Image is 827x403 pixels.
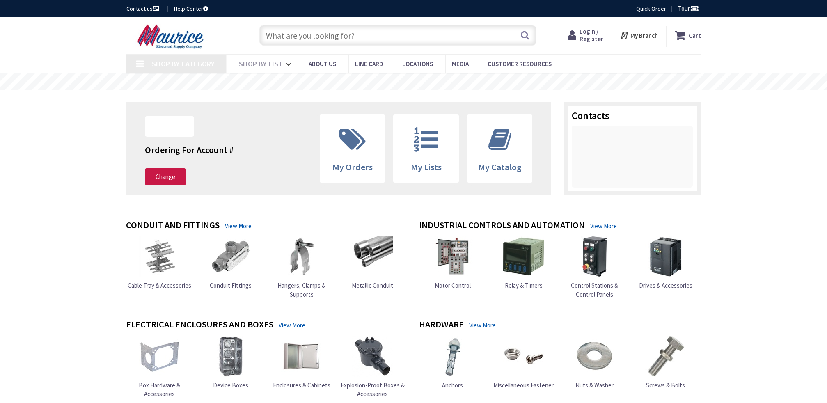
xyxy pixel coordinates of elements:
span: My Lists [411,161,442,173]
span: Hangers, Clamps & Supports [277,282,325,298]
a: Enclosures & Cabinets Enclosures & Cabinets [273,336,330,389]
span: Motor Control [435,282,471,289]
span: Enclosures & Cabinets [273,381,330,389]
img: Screws & Bolts [645,336,686,377]
img: Maurice Electrical Supply Company [126,24,217,49]
img: Nuts & Washer [574,336,615,377]
h4: Conduit and Fittings [126,220,220,232]
a: Hangers, Clamps & Supports Hangers, Clamps & Supports [268,236,335,299]
img: Motor Control [432,236,473,277]
div: My Branch [620,28,658,43]
img: Anchors [432,336,473,377]
span: My Catalog [478,161,522,173]
span: Conduit Fittings [210,282,252,289]
a: Cable Tray & Accessories Cable Tray & Accessories [128,236,191,290]
span: Metallic Conduit [352,282,393,289]
a: Control Stations & Control Panels Control Stations & Control Panels [561,236,628,299]
a: My Lists [394,115,458,182]
span: About us [309,60,336,68]
img: Device Boxes [210,336,251,377]
a: Metallic Conduit Metallic Conduit [352,236,393,290]
a: Box Hardware & Accessories Box Hardware & Accessories [126,336,193,398]
h4: Ordering For Account # [145,145,234,155]
a: Drives & Accessories Drives & Accessories [639,236,692,290]
a: Cart [675,28,701,43]
a: Help Center [174,5,208,13]
span: Control Stations & Control Panels [571,282,618,298]
img: Control Stations & Control Panels [574,236,615,277]
input: What are you looking for? [259,25,536,46]
a: View More [225,222,252,230]
img: Enclosures & Cabinets [281,336,322,377]
span: Line Card [355,60,383,68]
span: Box Hardware & Accessories [139,381,180,398]
span: Login / Register [580,27,603,43]
a: Login / Register [568,28,603,43]
a: View More [469,321,496,330]
span: My Orders [332,161,373,173]
img: Hangers, Clamps & Supports [281,236,322,277]
img: Conduit Fittings [210,236,251,277]
img: Drives & Accessories [645,236,686,277]
a: My Catalog [467,115,532,182]
a: Conduit Fittings Conduit Fittings [210,236,252,290]
img: Miscellaneous Fastener [503,336,544,377]
span: Shop By List [239,59,283,69]
h3: Contacts [572,110,693,121]
a: Nuts & Washer Nuts & Washer [574,336,615,389]
strong: My Branch [630,32,658,39]
span: Media [452,60,469,68]
a: My Orders [320,115,385,182]
a: Explosion-Proof Boxes & Accessories Explosion-Proof Boxes & Accessories [339,336,406,398]
img: Box Hardware & Accessories [139,336,180,377]
img: Metallic Conduit [352,236,393,277]
h4: Hardware [419,319,464,331]
span: Shop By Category [152,59,215,69]
a: Miscellaneous Fastener Miscellaneous Fastener [493,336,554,389]
span: Tour [678,5,699,12]
span: Locations [402,60,433,68]
img: Explosion-Proof Boxes & Accessories [352,336,393,377]
span: Relay & Timers [505,282,543,289]
a: Relay & Timers Relay & Timers [503,236,544,290]
rs-layer: Free Same Day Pickup at 15 Locations [339,78,489,87]
a: View More [590,222,617,230]
span: Cable Tray & Accessories [128,282,191,289]
span: Nuts & Washer [575,381,614,389]
span: Anchors [442,381,463,389]
strong: Cart [689,28,701,43]
span: Device Boxes [213,381,248,389]
a: View More [279,321,305,330]
img: Relay & Timers [503,236,544,277]
a: Device Boxes Device Boxes [210,336,251,389]
img: Cable Tray & Accessories [139,236,180,277]
span: Customer Resources [488,60,552,68]
a: Contact us [126,5,161,13]
h4: Electrical Enclosures and Boxes [126,319,273,331]
span: Screws & Bolts [646,381,685,389]
a: Anchors Anchors [432,336,473,389]
a: Quick Order [636,5,666,13]
span: Drives & Accessories [639,282,692,289]
a: Screws & Bolts Screws & Bolts [645,336,686,389]
span: Miscellaneous Fastener [493,381,554,389]
a: Change [145,168,186,185]
h4: Industrial Controls and Automation [419,220,585,232]
a: Motor Control Motor Control [432,236,473,290]
span: Explosion-Proof Boxes & Accessories [341,381,405,398]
